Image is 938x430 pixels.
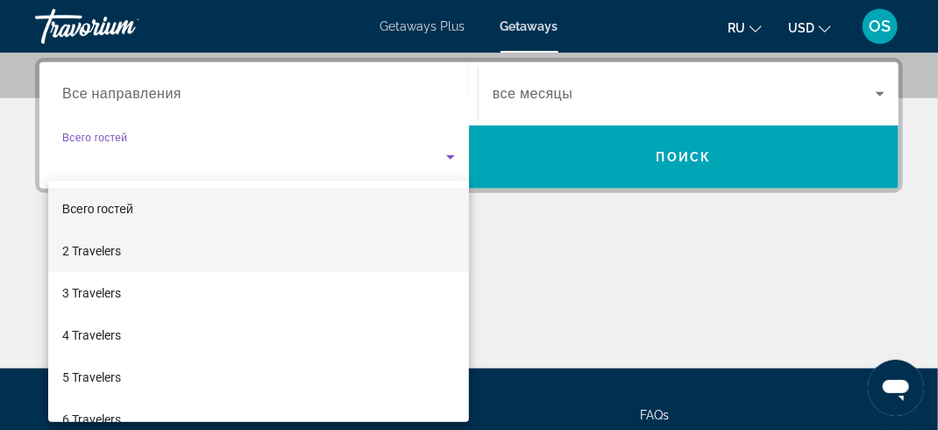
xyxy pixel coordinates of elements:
span: 6 Travelers [62,409,121,430]
iframe: Button to launch messaging window [868,360,924,416]
span: 2 Travelers [62,240,121,262]
span: Всего гостей [62,202,133,216]
span: 3 Travelers [62,283,121,304]
span: 4 Travelers [62,325,121,346]
span: 5 Travelers [62,367,121,388]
